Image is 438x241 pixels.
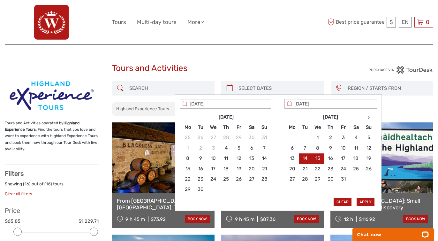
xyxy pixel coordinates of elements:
input: SELECT DATES [236,83,321,94]
th: Sa [245,122,258,132]
td: 20 [245,164,258,174]
td: 23 [194,174,207,184]
button: REGION / STARTS FROM [345,83,430,94]
td: 12 [232,153,245,164]
td: 4 [220,143,232,153]
td: 25 [220,174,232,184]
td: 23 [324,164,337,174]
th: Mo [286,122,298,132]
td: 7 [298,143,311,153]
td: 1 [181,143,194,153]
strong: Filters [5,170,24,177]
button: Clear [334,198,351,206]
iframe: LiveChat chat widget [348,221,438,241]
td: 19 [232,164,245,174]
label: 16 [46,181,50,187]
td: 19 [362,153,375,164]
td: 11 [220,153,232,164]
td: 27 [245,174,258,184]
td: 28 [220,133,232,143]
td: 7 [258,143,271,153]
td: 2 [324,133,337,143]
td: 11 [350,143,362,153]
td: 3 [207,143,220,153]
th: Th [220,122,232,132]
th: Sa [350,122,362,132]
td: 18 [350,153,362,164]
td: 26 [194,133,207,143]
button: Apply [357,198,374,206]
td: 4 [350,133,362,143]
th: Fr [337,122,350,132]
td: 5 [232,143,245,153]
button: x [170,105,179,112]
a: Multi-day tours [137,18,177,27]
div: $87.36 [260,216,276,222]
td: 14 [258,153,271,164]
td: 31 [337,174,350,184]
p: Tours and Activities operated by . Find the tours that you love and want to experience with Highl... [5,120,99,152]
td: 13 [286,153,298,164]
td: 13 [245,153,258,164]
th: [DATE] [298,112,362,122]
td: 29 [232,133,245,143]
td: 27 [286,174,298,184]
div: $116.92 [359,216,375,222]
td: 24 [337,164,350,174]
td: 27 [207,133,220,143]
td: 25 [350,164,362,174]
img: 266-14_logo_thumbnail.png [10,81,94,110]
a: More [187,18,204,27]
th: We [207,122,220,132]
span: 0 [425,19,430,25]
th: Tu [298,122,311,132]
a: book now [185,215,210,223]
td: 5 [362,133,375,143]
h3: Price [5,207,99,214]
span: Best price guarantee [326,17,385,27]
span: 12 h [344,216,353,222]
td: 22 [181,174,194,184]
td: 10 [207,153,220,164]
td: 12 [362,143,375,153]
a: Tours [112,18,126,27]
td: 6 [286,143,298,153]
img: PurchaseViaTourDesk.png [368,66,433,74]
a: book now [294,215,319,223]
td: 2 [194,143,207,153]
td: 9 [324,143,337,153]
span: 9 h 45 m [235,216,254,222]
td: 1 [311,133,324,143]
div: $73.92 [151,216,166,222]
td: 30 [324,174,337,184]
strong: Highland Experience Tours [5,121,79,132]
td: 14 [298,153,311,164]
img: 742-83ef3242-0fcf-4e4b-9c00-44b4ddc54f43_logo_big.png [34,5,69,40]
td: 10 [337,143,350,153]
a: From [GEOGRAPHIC_DATA]: [GEOGRAPHIC_DATA], The Kelpies & a Distillery [117,198,210,211]
td: 29 [181,184,194,195]
td: 21 [258,164,271,174]
td: 28 [298,174,311,184]
td: 26 [362,164,375,174]
td: 9 [194,153,207,164]
td: 31 [258,133,271,143]
th: We [311,122,324,132]
td: 6 [245,143,258,153]
td: 16 [324,153,337,164]
label: $65.85 [5,218,20,225]
th: Fr [232,122,245,132]
td: 30 [194,184,207,195]
th: Su [362,122,375,132]
td: 22 [311,164,324,174]
a: book now [403,215,428,223]
th: Mo [181,122,194,132]
td: 8 [181,153,194,164]
th: [DATE] [194,112,258,122]
td: 25 [181,133,194,143]
h1: Tours and Activities [112,63,326,74]
td: 24 [207,174,220,184]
